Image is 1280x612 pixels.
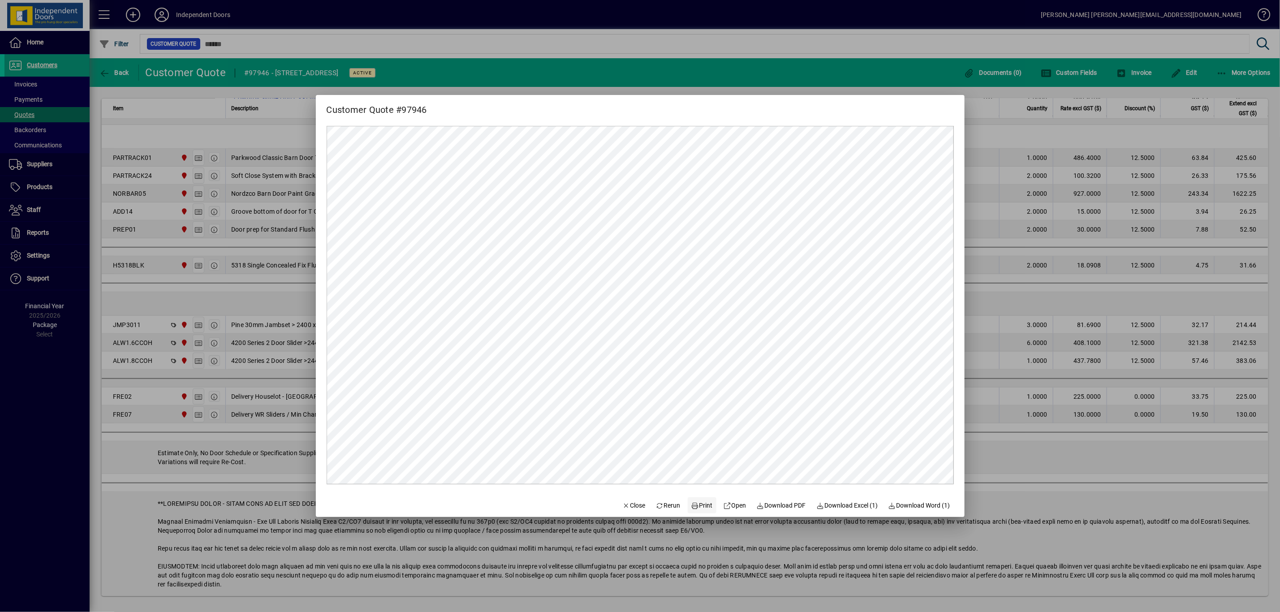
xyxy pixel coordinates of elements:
[817,501,878,510] span: Download Excel (1)
[622,501,646,510] span: Close
[724,501,746,510] span: Open
[688,497,716,513] button: Print
[656,501,681,510] span: Rerun
[619,497,649,513] button: Close
[720,497,750,513] a: Open
[888,501,950,510] span: Download Word (1)
[757,501,806,510] span: Download PDF
[691,501,713,510] span: Print
[885,497,954,513] button: Download Word (1)
[813,497,882,513] button: Download Excel (1)
[316,95,438,117] h2: Customer Quote #97946
[753,497,810,513] a: Download PDF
